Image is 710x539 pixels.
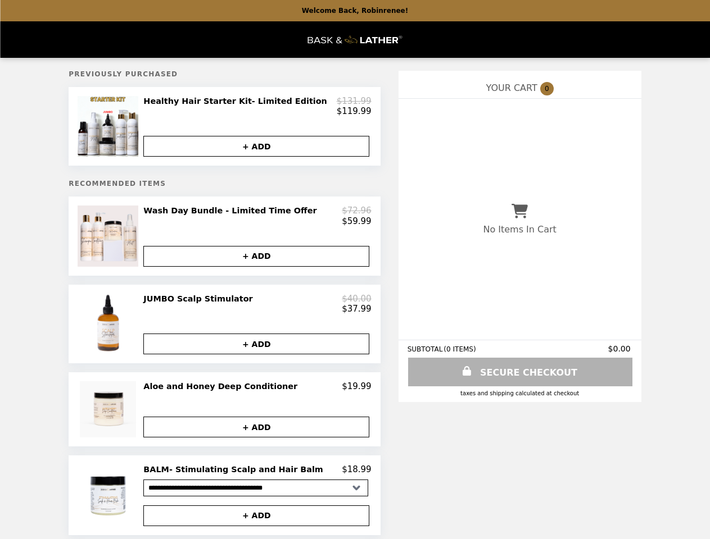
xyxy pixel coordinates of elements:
[143,136,369,157] button: + ADD
[337,96,372,106] p: $131.99
[342,464,372,474] p: $18.99
[342,381,372,391] p: $19.99
[78,294,141,354] img: JUMBO Scalp Stimulator
[342,294,372,304] p: $40.00
[143,417,369,437] button: + ADD
[342,216,372,226] p: $59.99
[342,205,372,216] p: $72.96
[78,205,141,266] img: Wash Day Bundle - Limited Time Offer
[143,246,369,267] button: + ADD
[69,180,380,188] h5: Recommended Items
[308,28,403,51] img: Brand Logo
[69,70,380,78] h5: Previously Purchased
[342,304,372,314] p: $37.99
[608,344,632,353] span: $0.00
[540,82,554,95] span: 0
[302,7,408,15] p: Welcome Back, Robinrenee!
[143,464,328,474] h2: BALM- Stimulating Scalp and Hair Balm
[143,205,321,216] h2: Wash Day Bundle - Limited Time Offer
[408,345,444,353] span: SUBTOTAL
[143,334,369,354] button: + ADD
[143,505,369,526] button: + ADD
[486,83,537,93] span: YOUR CART
[77,464,141,526] img: BALM- Stimulating Scalp and Hair Balm
[337,106,372,116] p: $119.99
[78,96,141,157] img: Healthy Hair Starter Kit- Limited Edition
[483,224,556,235] p: No Items In Cart
[80,381,139,437] img: Aloe and Honey Deep Conditioner
[444,345,476,353] span: ( 0 ITEMS )
[143,381,302,391] h2: Aloe and Honey Deep Conditioner
[408,390,632,396] div: Taxes and Shipping calculated at checkout
[143,96,332,106] h2: Healthy Hair Starter Kit- Limited Edition
[143,294,257,304] h2: JUMBO Scalp Stimulator
[143,479,368,496] select: Select a product variant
